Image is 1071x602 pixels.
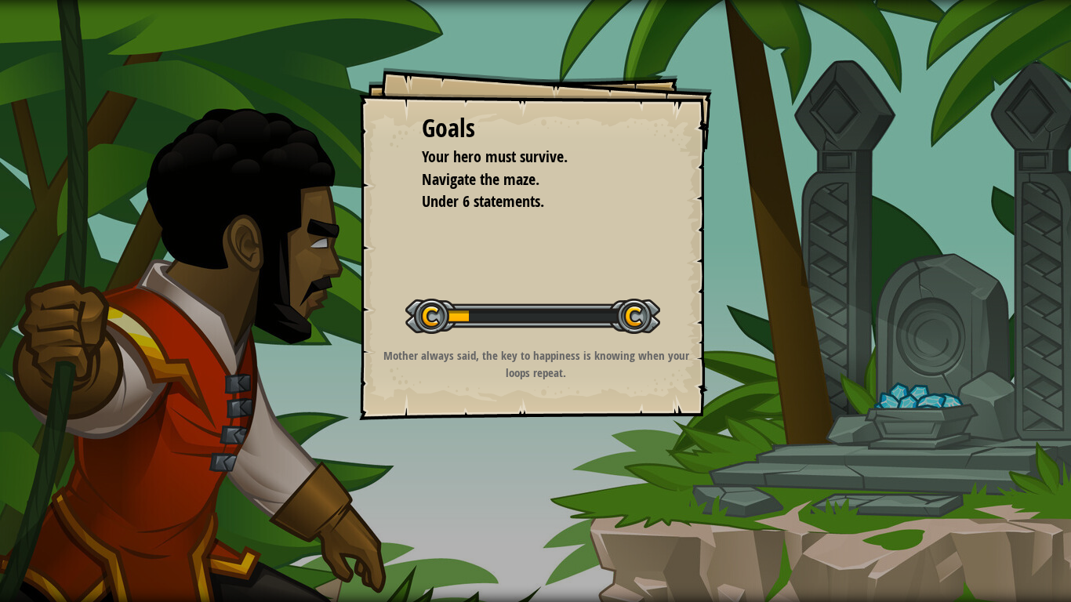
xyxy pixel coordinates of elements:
p: Mother always said, the key to happiness is knowing when your loops repeat. [379,347,693,381]
div: Goals [422,111,649,147]
li: Navigate the maze. [402,169,645,191]
span: Under 6 statements. [422,190,544,212]
span: Your hero must survive. [422,146,568,167]
li: Under 6 statements. [402,190,645,213]
li: Your hero must survive. [402,146,645,169]
span: Navigate the maze. [422,169,539,190]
